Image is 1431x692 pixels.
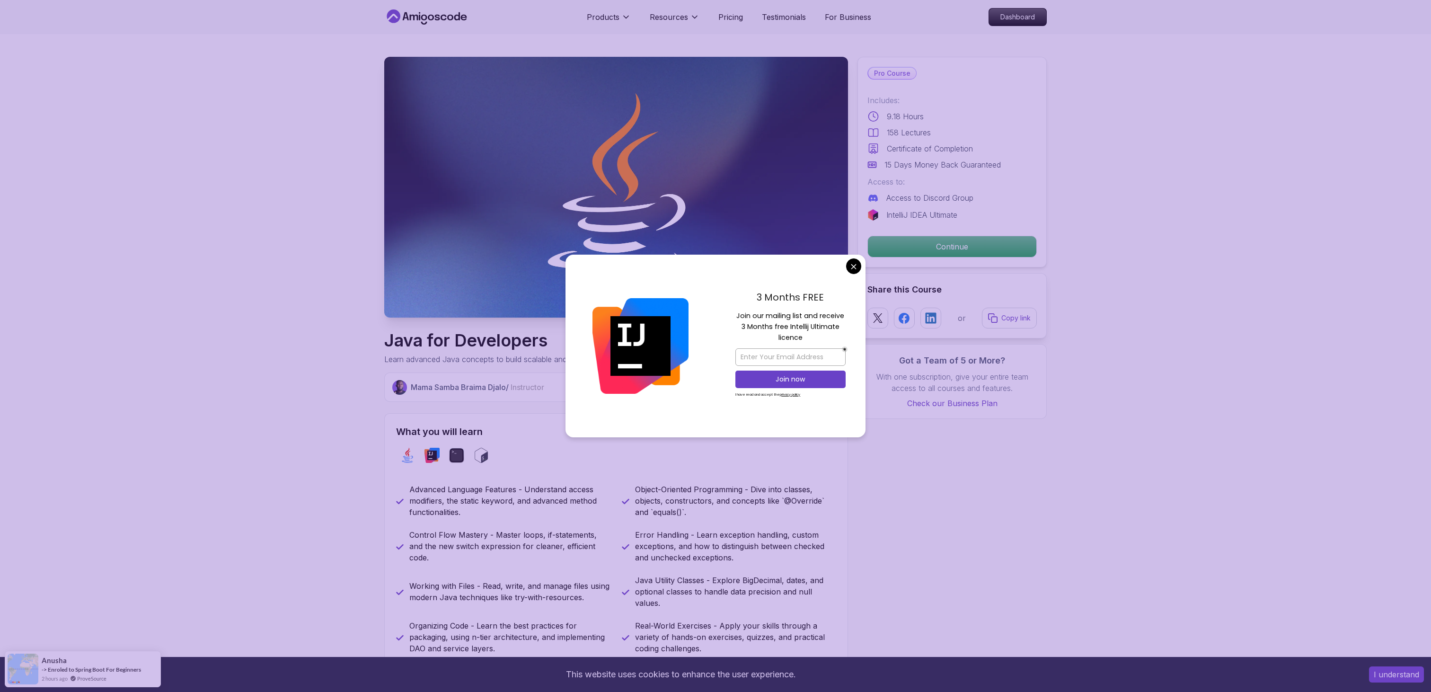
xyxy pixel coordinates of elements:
p: IntelliJ IDEA Ultimate [886,209,957,221]
a: Enroled to Spring Boot For Beginners [48,666,141,673]
p: Organizing Code - Learn the best practices for packaging, using n-tier architecture, and implemen... [409,620,610,654]
p: With one subscription, give your entire team access to all courses and features. [867,371,1037,394]
a: Dashboard [989,8,1047,26]
p: 15 Days Money Back Guaranteed [884,159,1001,170]
p: Learn advanced Java concepts to build scalable and maintainable applications. [384,354,657,365]
p: Working with Files - Read, write, and manage files using modern Java techniques like try-with-res... [409,580,610,603]
h1: Java for Developers [384,331,657,350]
p: Certificate of Completion [887,143,973,154]
img: jetbrains logo [867,209,879,221]
p: Mama Samba Braima Djalo / [411,381,544,393]
p: Pro Course [868,68,916,79]
p: Copy link [1001,313,1031,323]
p: Object-Oriented Programming - Dive into classes, objects, constructors, and concepts like `@Overr... [635,484,836,518]
span: -> [42,666,47,673]
iframe: chat widget [1391,654,1422,683]
p: Products [587,11,619,23]
iframe: chat widget [1251,483,1422,649]
img: bash logo [474,448,489,463]
a: Check our Business Plan [867,398,1037,409]
img: Nelson Djalo [392,380,407,395]
h2: What you will learn [396,425,836,438]
p: Includes: [867,95,1037,106]
p: Resources [650,11,688,23]
span: Instructor [511,382,544,392]
p: Dashboard [989,9,1046,26]
a: Pricing [718,11,743,23]
button: Accept cookies [1369,666,1424,683]
img: intellij logo [424,448,440,463]
h3: Got a Team of 5 or More? [867,354,1037,367]
p: 9.18 Hours [887,111,924,122]
p: Control Flow Mastery - Master loops, if-statements, and the new switch expression for cleaner, ef... [409,529,610,563]
a: ProveSource [77,674,106,683]
p: Advanced Language Features - Understand access modifiers, the static keyword, and advanced method... [409,484,610,518]
p: Access to: [867,176,1037,187]
button: Products [587,11,631,30]
p: Error Handling - Learn exception handling, custom exceptions, and how to distinguish between chec... [635,529,836,563]
img: java-for-developers_thumbnail [384,57,848,318]
span: 2 hours ago [42,674,68,683]
img: provesource social proof notification image [8,654,38,684]
img: terminal logo [449,448,464,463]
p: Real-World Exercises - Apply your skills through a variety of hands-on exercises, quizzes, and pr... [635,620,836,654]
p: Java Utility Classes - Explore BigDecimal, dates, and optional classes to handle data precision a... [635,575,836,609]
p: Continue [868,236,1036,257]
button: Continue [867,236,1037,257]
p: Access to Discord Group [886,192,973,204]
p: or [958,312,966,324]
a: For Business [825,11,871,23]
img: java logo [400,448,415,463]
button: Resources [650,11,699,30]
p: 158 Lectures [887,127,931,138]
a: Testimonials [762,11,806,23]
div: This website uses cookies to enhance the user experience. [7,664,1355,685]
span: Anusha [42,657,67,665]
h2: Share this Course [867,283,1037,296]
button: Copy link [982,308,1037,328]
